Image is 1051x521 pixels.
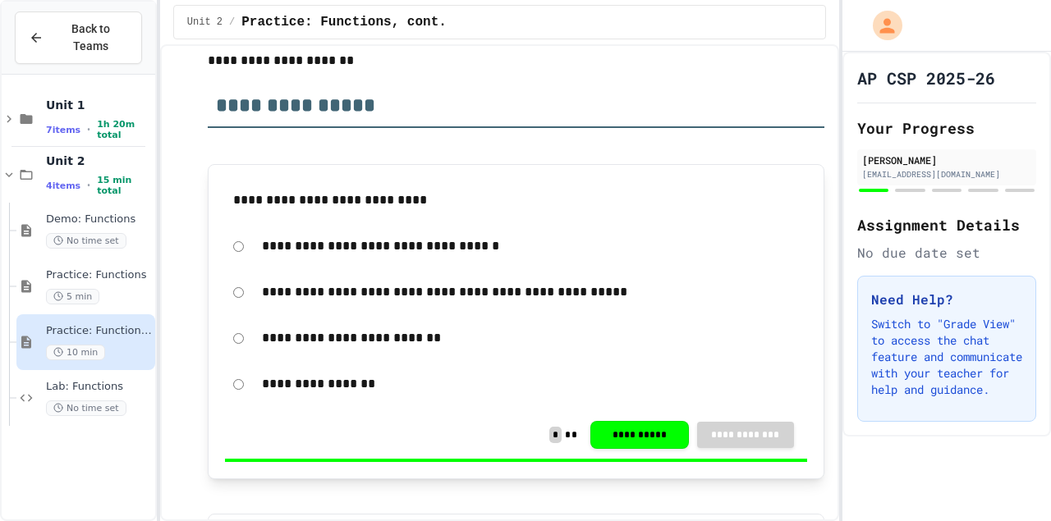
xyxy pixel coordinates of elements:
span: 10 min [46,345,105,360]
h2: Your Progress [857,117,1036,139]
span: Unit 1 [46,98,152,112]
span: • [87,179,90,192]
span: Practice: Functions, cont. [241,12,447,32]
span: 5 min [46,289,99,304]
span: No time set [46,400,126,416]
span: Back to Teams [53,21,128,55]
span: / [229,16,235,29]
div: [EMAIL_ADDRESS][DOMAIN_NAME] [862,168,1031,181]
h2: Assignment Details [857,213,1036,236]
div: [PERSON_NAME] [862,153,1031,167]
span: • [87,123,90,136]
span: Practice: Functions, cont. [46,324,152,338]
h3: Need Help? [871,290,1022,309]
span: Demo: Functions [46,213,152,226]
span: Unit 2 [187,16,223,29]
span: 1h 20m total [97,119,152,140]
div: My Account [856,7,906,44]
span: Lab: Functions [46,380,152,394]
span: 15 min total [97,175,152,196]
div: No due date set [857,243,1036,263]
span: Practice: Functions [46,268,152,282]
span: No time set [46,233,126,249]
span: Unit 2 [46,153,152,168]
span: 4 items [46,181,80,191]
span: 7 items [46,125,80,135]
p: Switch to "Grade View" to access the chat feature and communicate with your teacher for help and ... [871,316,1022,398]
h1: AP CSP 2025-26 [857,66,995,89]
